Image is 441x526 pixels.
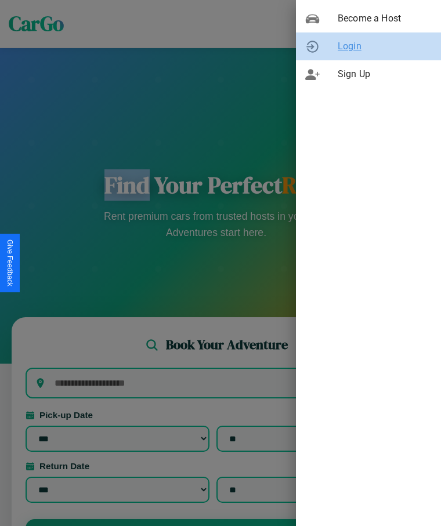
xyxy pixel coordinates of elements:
div: Become a Host [296,5,441,32]
span: Sign Up [338,67,432,81]
div: Login [296,32,441,60]
div: Give Feedback [6,240,14,286]
span: Become a Host [338,12,432,26]
div: Sign Up [296,60,441,88]
span: Login [338,39,432,53]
